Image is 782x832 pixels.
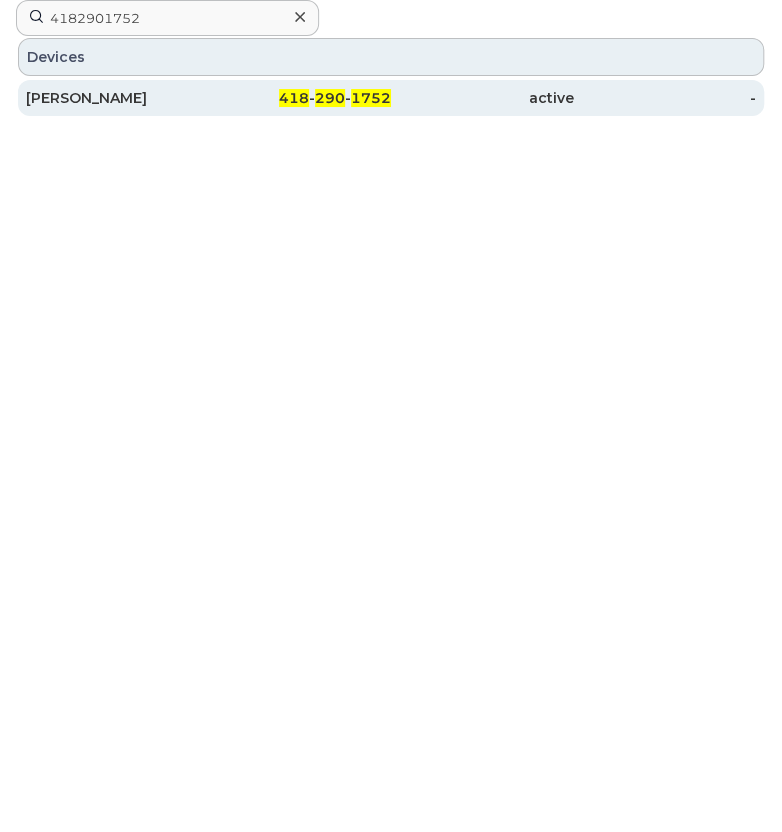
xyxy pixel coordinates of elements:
[279,89,309,107] span: 418
[315,89,345,107] span: 290
[18,38,764,76] div: Devices
[18,80,764,116] a: [PERSON_NAME]418-290-1752active-
[574,88,757,108] div: -
[209,88,392,108] div: - -
[391,88,574,108] div: active
[26,88,209,108] div: [PERSON_NAME]
[351,89,391,107] span: 1752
